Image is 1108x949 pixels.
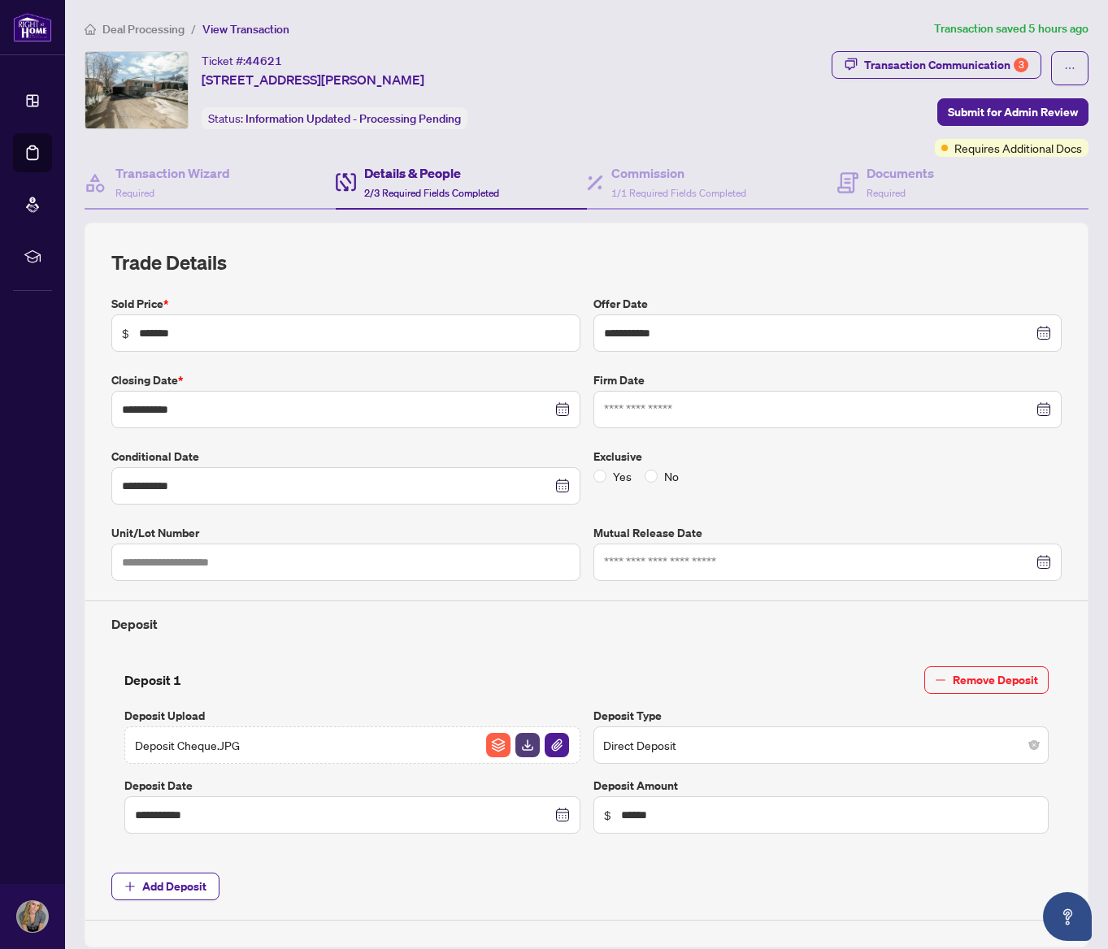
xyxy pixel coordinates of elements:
li: / [191,19,196,38]
h4: Deposit [111,614,1062,634]
img: File Attachement [545,733,569,757]
div: Transaction Communication [864,52,1028,78]
label: Deposit Type [593,707,1049,725]
h4: Transaction Wizard [115,163,230,183]
label: Exclusive [593,448,1062,466]
div: 3 [1014,58,1028,72]
span: View Transaction [202,22,289,37]
img: File Download [515,733,540,757]
span: Submit for Admin Review [948,99,1078,125]
span: Direct Deposit [603,730,1040,760]
span: Information Updated - Processing Pending [245,111,461,126]
button: File Download [515,732,541,758]
label: Closing Date [111,371,580,389]
span: minus [935,674,946,686]
img: Profile Icon [17,901,48,932]
label: Deposit Date [124,777,580,795]
div: Ticket #: [202,51,282,70]
label: Deposit Upload [124,707,580,725]
span: $ [122,324,129,342]
label: Offer Date [593,295,1062,313]
h2: Trade Details [111,249,1062,275]
span: plus [124,881,136,892]
img: File Archive [486,733,511,757]
button: File Archive [485,732,511,758]
span: close-circle [1029,740,1039,750]
span: Required [867,187,906,199]
span: ellipsis [1064,63,1075,74]
div: Status: [202,107,467,129]
span: $ [604,806,611,824]
button: Transaction Communication3 [832,51,1041,79]
span: Required [115,187,154,199]
img: logo [13,12,52,42]
button: Remove Deposit [924,666,1049,694]
label: Conditional Date [111,448,580,466]
button: Open asap [1043,892,1092,941]
span: Deposit Cheque.JPG [135,736,240,754]
label: Sold Price [111,295,580,313]
h4: Commission [611,163,746,183]
label: Deposit Amount [593,777,1049,795]
span: No [658,467,685,485]
img: IMG-S12028552_1.jpg [85,52,188,128]
article: Transaction saved 5 hours ago [934,19,1088,38]
h4: Details & People [364,163,499,183]
span: Yes [606,467,638,485]
span: 2/3 Required Fields Completed [364,187,499,199]
label: Mutual Release Date [593,524,1062,542]
button: File Attachement [544,732,570,758]
button: Submit for Admin Review [937,98,1088,126]
span: Deal Processing [102,22,185,37]
span: home [85,24,96,35]
h4: Documents [867,163,934,183]
span: Requires Additional Docs [954,139,1082,157]
span: [STREET_ADDRESS][PERSON_NAME] [202,70,424,89]
span: Remove Deposit [953,667,1038,693]
button: Add Deposit [111,873,219,900]
span: Deposit Cheque.JPGFile ArchiveFile DownloadFile Attachement [124,726,580,764]
label: Firm Date [593,371,1062,389]
span: 44621 [245,54,282,68]
h4: Deposit 1 [124,670,181,690]
span: Add Deposit [142,873,206,899]
label: Unit/Lot Number [111,524,580,542]
span: 1/1 Required Fields Completed [611,187,746,199]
